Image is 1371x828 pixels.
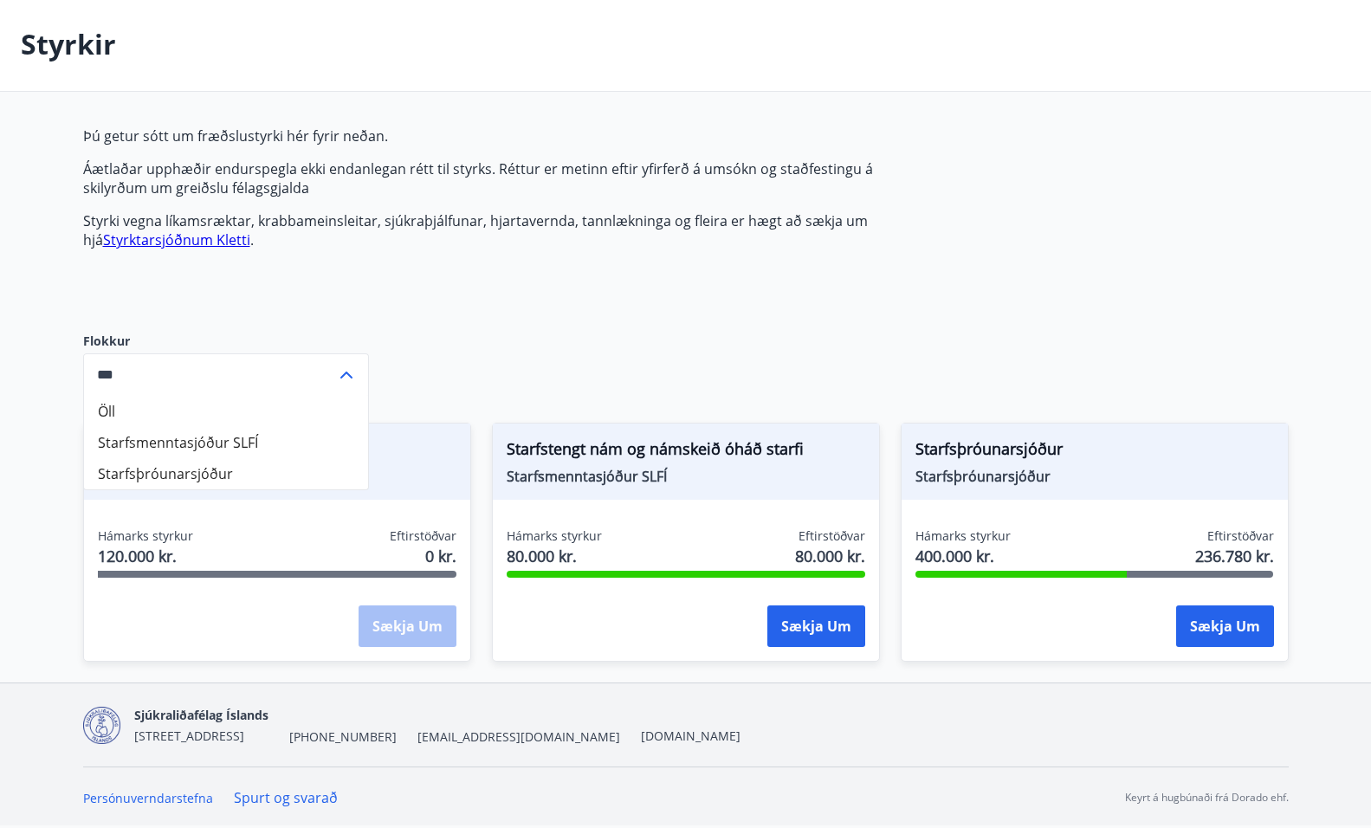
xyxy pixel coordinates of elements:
a: Spurt og svarað [234,788,338,807]
span: Starfsmenntasjóður SLFÍ [507,467,865,486]
label: Flokkur [83,333,369,350]
p: Keyrt á hugbúnaði frá Dorado ehf. [1125,790,1289,805]
span: [PHONE_NUMBER] [289,728,397,746]
p: Áætlaðar upphæðir endurspegla ekki endanlegan rétt til styrks. Réttur er metinn eftir yfirferð á ... [83,159,901,197]
span: Hámarks styrkur [98,527,193,545]
span: 120.000 kr. [98,545,193,567]
span: Starfstengt nám og námskeið óháð starfi [507,437,865,467]
span: 236.780 kr. [1195,545,1274,567]
span: Eftirstöðvar [1207,527,1274,545]
span: 0 kr. [425,545,456,567]
span: Starfsþróunarsjóður [915,467,1274,486]
span: Sjúkraliðafélag Íslands [134,707,268,723]
button: Sækja um [1176,605,1274,647]
img: d7T4au2pYIU9thVz4WmmUT9xvMNnFvdnscGDOPEg.png [83,707,120,744]
p: Styrkir [21,25,116,63]
li: Starfsþróunarsjóður [84,458,368,489]
span: Hámarks styrkur [507,527,602,545]
a: Persónuverndarstefna [83,790,213,806]
span: Hámarks styrkur [915,527,1011,545]
button: Sækja um [767,605,865,647]
span: 80.000 kr. [795,545,865,567]
span: 80.000 kr. [507,545,602,567]
span: [STREET_ADDRESS] [134,728,244,744]
a: Styrktarsjóðnum Kletti [103,230,250,249]
span: 400.000 kr. [915,545,1011,567]
p: Þú getur sótt um fræðslustyrki hér fyrir neðan. [83,126,901,146]
span: [EMAIL_ADDRESS][DOMAIN_NAME] [417,728,620,746]
li: Öll [84,396,368,427]
span: Eftirstöðvar [799,527,865,545]
li: Starfsmenntasjóður SLFÍ [84,427,368,458]
a: [DOMAIN_NAME] [641,728,740,744]
span: Eftirstöðvar [390,527,456,545]
span: Starfsþróunarsjóður [915,437,1274,467]
p: Styrki vegna líkamsræktar, krabbameinsleitar, sjúkraþjálfunar, hjartavernda, tannlækninga og flei... [83,211,901,249]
